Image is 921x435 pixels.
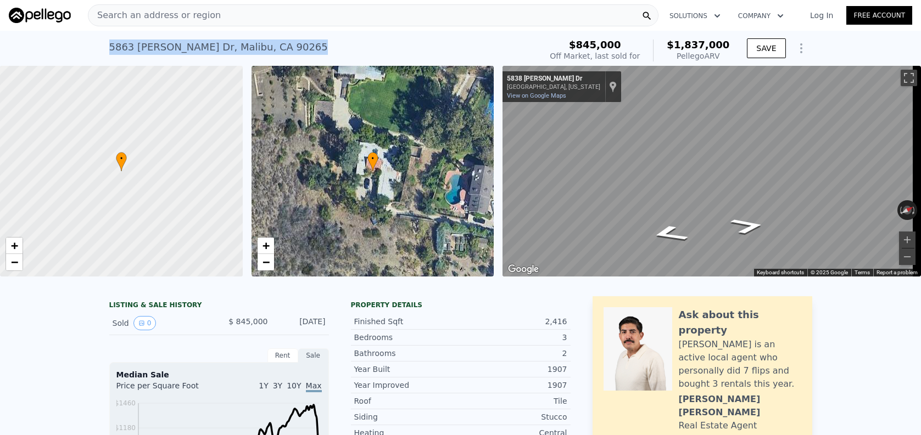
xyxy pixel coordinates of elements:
button: Toggle fullscreen view [901,70,917,86]
span: 1Y [259,381,268,390]
span: Max [306,381,322,392]
a: Report a problem [877,269,918,275]
div: LISTING & SALE HISTORY [109,301,329,312]
div: 2,416 [461,316,567,327]
tspan: $1460 [114,399,135,407]
a: Open this area in Google Maps (opens a new window) [505,262,542,276]
div: Stucco [461,411,567,422]
span: − [11,255,18,269]
div: Real Estate Agent [679,419,757,432]
button: Zoom out [899,248,916,265]
path: Go South, Bonsall Dr [634,221,704,246]
div: Year Improved [354,380,461,391]
div: Sale [298,348,329,363]
img: Pellego [9,8,71,23]
span: 3Y [273,381,282,390]
a: Free Account [846,6,912,25]
button: SAVE [747,38,785,58]
span: − [262,255,269,269]
img: Google [505,262,542,276]
div: Map [503,66,921,276]
a: View on Google Maps [507,92,566,99]
div: Tile [461,396,567,406]
div: Finished Sqft [354,316,461,327]
div: Siding [354,411,461,422]
div: Price per Square Foot [116,380,219,398]
div: 5838 [PERSON_NAME] Dr [507,75,600,83]
div: Ask about this property [679,307,801,338]
button: Reset the view [897,202,918,218]
div: Off Market, last sold for [550,50,640,61]
div: Roof [354,396,461,406]
div: Median Sale [116,369,322,380]
a: Zoom in [6,238,23,254]
div: Rent [267,348,298,363]
div: Pellego ARV [667,50,729,61]
button: Rotate clockwise [912,200,918,220]
a: Terms (opens in new tab) [855,269,870,275]
a: Zoom out [6,254,23,270]
div: • [367,152,378,171]
path: Go North, Bonsall Dr [716,214,780,238]
div: Year Built [354,364,461,375]
span: • [116,154,127,163]
span: $1,837,000 [667,39,729,50]
button: Company [729,6,792,26]
div: [PERSON_NAME] [PERSON_NAME] [679,393,801,419]
button: Keyboard shortcuts [757,269,804,276]
a: Show location on map [609,81,617,93]
button: Solutions [661,6,729,26]
div: • [116,152,127,171]
div: Sold [113,316,210,330]
div: 2 [461,348,567,359]
div: Bedrooms [354,332,461,343]
div: Property details [351,301,571,309]
button: Show Options [790,37,812,59]
span: • [367,154,378,163]
span: Search an address or region [88,9,221,22]
button: Rotate counterclockwise [897,200,903,220]
a: Log In [797,10,846,21]
button: Zoom in [899,231,916,248]
div: [PERSON_NAME] is an active local agent who personally did 7 flips and bought 3 rentals this year. [679,338,801,391]
div: [GEOGRAPHIC_DATA], [US_STATE] [507,83,600,91]
button: View historical data [133,316,157,330]
span: $ 845,000 [228,317,267,326]
div: [DATE] [277,316,326,330]
a: Zoom out [258,254,274,270]
a: Zoom in [258,238,274,254]
span: 10Y [287,381,301,390]
tspan: $1180 [114,424,135,432]
div: 5863 [PERSON_NAME] Dr , Malibu , CA 90265 [109,39,328,55]
div: Bathrooms [354,348,461,359]
span: © 2025 Google [811,269,848,275]
span: + [11,239,18,252]
span: $845,000 [569,39,621,50]
div: 1907 [461,380,567,391]
div: Street View [503,66,921,276]
span: + [262,239,269,252]
div: 1907 [461,364,567,375]
div: 3 [461,332,567,343]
